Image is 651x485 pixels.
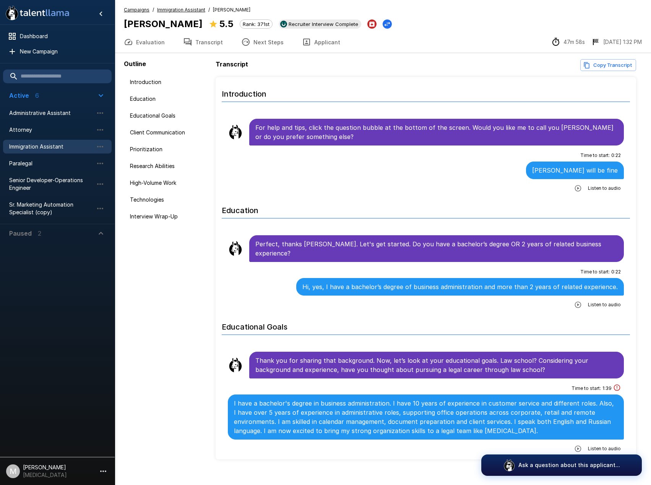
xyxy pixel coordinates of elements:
span: Client Communication [130,129,206,136]
span: Time to start : [580,152,610,159]
span: [PERSON_NAME] [213,6,250,14]
button: Next Steps [232,31,293,53]
b: Outline [124,60,146,68]
img: logo_glasses@2x.png [503,459,515,471]
div: Educational Goals [124,109,213,123]
div: Education [124,92,213,106]
img: llama_clean.png [228,357,243,373]
span: Technologies [130,196,206,204]
span: Listen to audio [588,184,621,192]
u: Immigration Assistant [157,7,205,13]
img: llama_clean.png [228,241,243,256]
div: The date and time when the interview was completed [591,37,642,47]
span: Listen to audio [588,445,621,453]
div: This answer took longer than usual and could be a sign of cheating [613,384,621,393]
p: [PERSON_NAME] will be fine [532,166,618,175]
div: High-Volume Work [124,176,213,190]
span: Prioritization [130,145,206,153]
p: Perfect, thanks [PERSON_NAME]. Let's get started. Do you have a bachelor’s degree OR 2 years of r... [255,239,618,258]
p: Thank you for sharing that background. Now, let’s look at your educational goals. Law school? Con... [255,356,618,374]
span: 0 : 22 [611,268,621,276]
span: / [153,6,154,14]
span: Listen to audio [588,301,621,309]
span: Interview Wrap-Up [130,213,206,220]
h6: Client Communication [222,459,630,479]
p: For help and tips, click the question bubble at the bottom of the screen. Would you like me to ca... [255,123,618,141]
b: [PERSON_NAME] [124,18,203,29]
span: 1 : 39 [602,385,612,392]
span: / [208,6,210,14]
img: ukg_logo.jpeg [280,21,287,27]
div: Research Abilities [124,159,213,173]
p: [DATE] 1:32 PM [603,38,642,46]
div: Introduction [124,75,213,89]
div: Prioritization [124,142,213,156]
div: Interview Wrap-Up [124,210,213,223]
b: 5.5 [219,18,234,29]
button: Evaluation [115,31,174,53]
span: Recruiter Interview Complete [286,21,361,27]
button: Change Stage [383,19,392,29]
span: Education [130,95,206,103]
h6: Education [222,198,630,218]
span: Time to start : [571,385,601,392]
div: The time between starting and completing the interview [551,37,585,47]
p: Hi, yes, I have a bachelor’s degree of business administration and more than 2 years of related e... [302,282,618,291]
span: Introduction [130,78,206,86]
span: 0 : 22 [611,152,621,159]
span: High-Volume Work [130,179,206,187]
h6: Educational Goals [222,315,630,335]
button: Applicant [293,31,349,53]
img: llama_clean.png [228,124,243,140]
button: Copy Transcript [580,59,636,71]
span: Time to start : [580,268,610,276]
span: Research Abilities [130,162,206,170]
b: Transcript [216,60,248,68]
p: Ask a question about this applicant... [518,461,620,469]
p: I have a bachelor's degree in business administration. I have 10 years of experience in customer ... [234,399,618,435]
button: Ask a question about this applicant... [481,454,642,476]
div: Technologies [124,193,213,207]
button: Archive Applicant [367,19,377,29]
p: 47m 58s [563,38,585,46]
h6: Introduction [222,82,630,102]
button: Transcript [174,31,232,53]
u: Campaigns [124,7,149,13]
span: Educational Goals [130,112,206,120]
div: View profile in UKG [279,19,361,29]
span: Rank: 371st [240,21,272,27]
div: Client Communication [124,126,213,139]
